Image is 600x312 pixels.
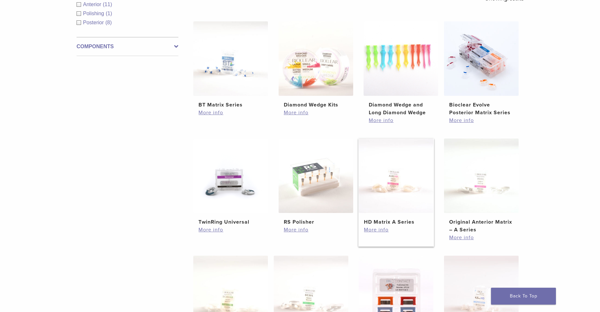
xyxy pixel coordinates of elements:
img: Original Anterior Matrix - A Series [444,139,519,213]
span: (8) [105,20,112,25]
a: More info [284,226,348,234]
label: Components [77,43,178,50]
span: Anterior [83,2,103,7]
span: Posterior [83,20,105,25]
a: More info [198,109,263,117]
a: More info [198,226,263,234]
a: More info [364,226,428,234]
img: Diamond Wedge Kits [279,21,353,96]
a: BT Matrix SeriesBT Matrix Series [193,21,269,109]
h2: Diamond Wedge Kits [284,101,348,109]
a: More info [369,117,433,124]
img: BT Matrix Series [193,21,268,96]
h2: HD Matrix A Series [364,218,428,226]
a: More info [449,117,513,124]
span: (11) [103,2,112,7]
a: Diamond Wedge and Long Diamond WedgeDiamond Wedge and Long Diamond Wedge [363,21,439,117]
span: (1) [106,11,112,16]
h2: Diamond Wedge and Long Diamond Wedge [369,101,433,117]
img: HD Matrix A Series [359,139,433,213]
img: Bioclear Evolve Posterior Matrix Series [444,21,519,96]
h2: TwinRing Universal [198,218,263,226]
h2: Original Anterior Matrix – A Series [449,218,513,234]
h2: RS Polisher [284,218,348,226]
a: TwinRing UniversalTwinRing Universal [193,139,269,226]
img: RS Polisher [279,139,353,213]
a: Bioclear Evolve Posterior Matrix SeriesBioclear Evolve Posterior Matrix Series [444,21,519,117]
img: Diamond Wedge and Long Diamond Wedge [364,21,438,96]
a: HD Matrix A SeriesHD Matrix A Series [358,139,434,226]
img: TwinRing Universal [193,139,268,213]
a: Original Anterior Matrix - A SeriesOriginal Anterior Matrix – A Series [444,139,519,234]
span: Polishing [83,11,106,16]
h2: Bioclear Evolve Posterior Matrix Series [449,101,513,117]
h2: BT Matrix Series [198,101,263,109]
a: More info [449,234,513,241]
a: Back To Top [491,288,556,305]
a: RS PolisherRS Polisher [278,139,354,226]
a: More info [284,109,348,117]
a: Diamond Wedge KitsDiamond Wedge Kits [278,21,354,109]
